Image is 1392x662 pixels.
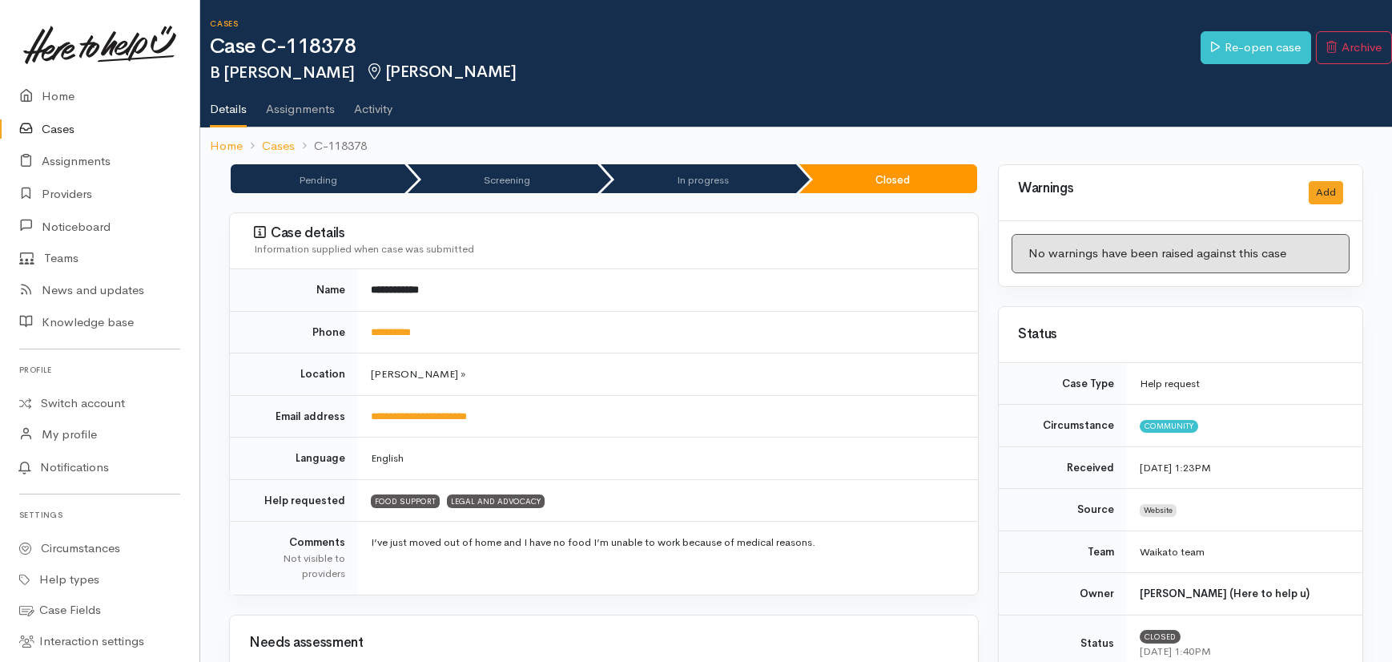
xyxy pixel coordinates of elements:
[230,438,358,480] td: Language
[999,489,1127,531] td: Source
[358,438,978,480] td: English
[210,63,1201,82] h2: B [PERSON_NAME]
[1018,327,1343,342] h3: Status
[1140,461,1211,474] time: [DATE] 1:23PM
[1201,31,1311,64] a: Re-open case
[231,164,404,193] li: Pending
[200,127,1392,165] nav: breadcrumb
[210,137,243,155] a: Home
[1140,420,1198,433] span: Community
[371,494,440,507] span: FOOD SUPPORT
[210,81,247,127] a: Details
[364,62,516,82] span: [PERSON_NAME]
[249,636,959,651] h3: Needs assessment
[358,522,978,595] td: I’ve just moved out of home and I have no food I’m unable to work because of medical reasons.
[210,35,1201,59] h1: Case C-118378
[1140,644,1343,660] div: [DATE] 1:40PM
[254,241,959,257] div: Information supplied when case was submitted
[1127,363,1362,405] td: Help request
[295,137,367,155] li: C-118378
[999,573,1127,616] td: Owner
[230,311,358,353] td: Phone
[254,225,959,241] h3: Case details
[371,367,465,381] span: [PERSON_NAME] »
[447,494,545,507] span: LEGAL AND ADVOCACY
[1140,545,1205,559] span: Waikato team
[230,395,358,438] td: Email address
[999,363,1127,405] td: Case Type
[230,353,358,396] td: Location
[1012,234,1350,273] div: No warnings have been raised against this case
[1309,181,1343,204] button: Add
[799,164,977,193] li: Closed
[230,522,358,595] td: Comments
[1140,630,1181,643] span: Closed
[1018,181,1289,196] h3: Warnings
[230,269,358,311] td: Name
[249,551,345,582] div: Not visible to providers
[19,359,180,381] h6: Profile
[1140,504,1177,517] span: Website
[1316,31,1392,64] button: Archive
[601,164,796,193] li: In progress
[230,479,358,522] td: Help requested
[19,504,180,526] h6: Settings
[408,164,597,193] li: Screening
[354,81,392,126] a: Activity
[999,405,1127,447] td: Circumstance
[1140,587,1310,600] b: [PERSON_NAME] (Here to help u)
[999,531,1127,573] td: Team
[999,446,1127,489] td: Received
[266,81,335,126] a: Assignments
[210,19,1201,28] h6: Cases
[262,137,295,155] a: Cases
